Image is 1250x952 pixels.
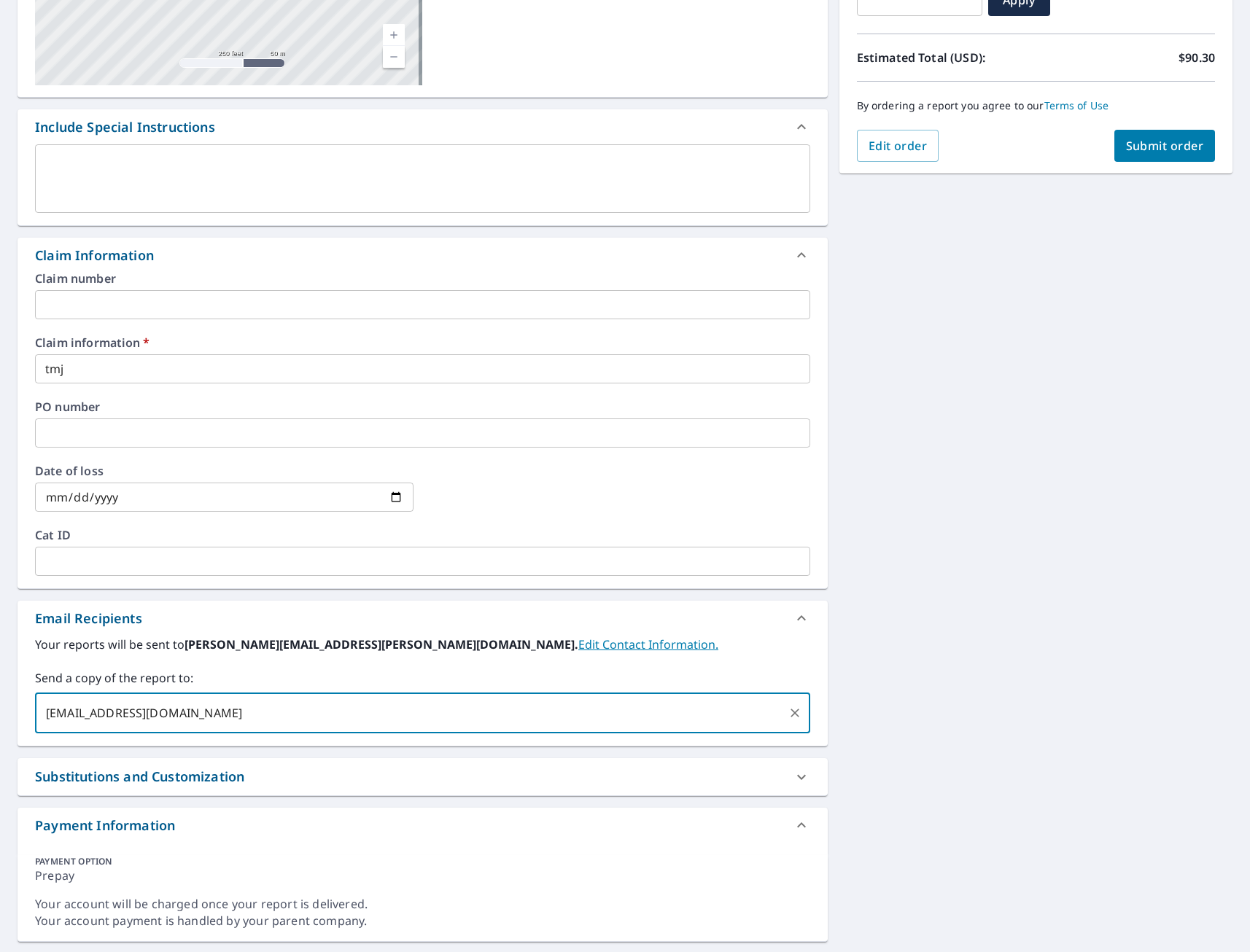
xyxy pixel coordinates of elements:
[35,669,810,687] label: Send a copy of the report to:
[35,767,244,787] div: Substitutions and Customization
[35,117,215,137] div: Include Special Instructions
[383,24,405,46] a: Current Level 17, Zoom In
[35,465,414,477] label: Date of loss
[35,855,810,867] div: PAYMENT OPTION
[785,703,805,723] button: Clear
[857,99,1215,112] p: By ordering a report you agree to our
[35,636,810,653] label: Your reports will be sent to
[18,808,828,843] div: Payment Information
[1044,98,1109,112] a: Terms of Use
[35,609,142,628] div: Email Recipients
[18,758,828,795] div: Substitutions and Customization
[35,273,810,284] label: Claim number
[35,913,810,929] div: Your account payment is handled by your parent company.
[383,46,405,68] a: Current Level 17, Zoom Out
[857,130,939,162] button: Edit order
[35,867,810,896] div: Prepay
[35,529,810,541] label: Cat ID
[18,109,828,144] div: Include Special Instructions
[869,138,928,154] span: Edit order
[35,401,810,413] label: PO number
[1126,138,1204,154] span: Submit order
[35,896,810,913] div: Your account will be charged once your report is delivered.
[185,636,578,652] b: [PERSON_NAME][EMAIL_ADDRESS][PERSON_NAME][DOMAIN_NAME].
[35,816,175,835] div: Payment Information
[1114,130,1216,162] button: Submit order
[35,337,810,348] label: Claim information
[18,601,828,636] div: Email Recipients
[35,246,154,265] div: Claim Information
[857,49,1036,66] p: Estimated Total (USD):
[578,636,718,652] a: EditContactInfo
[18,238,828,273] div: Claim Information
[1179,49,1215,66] p: $90.30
